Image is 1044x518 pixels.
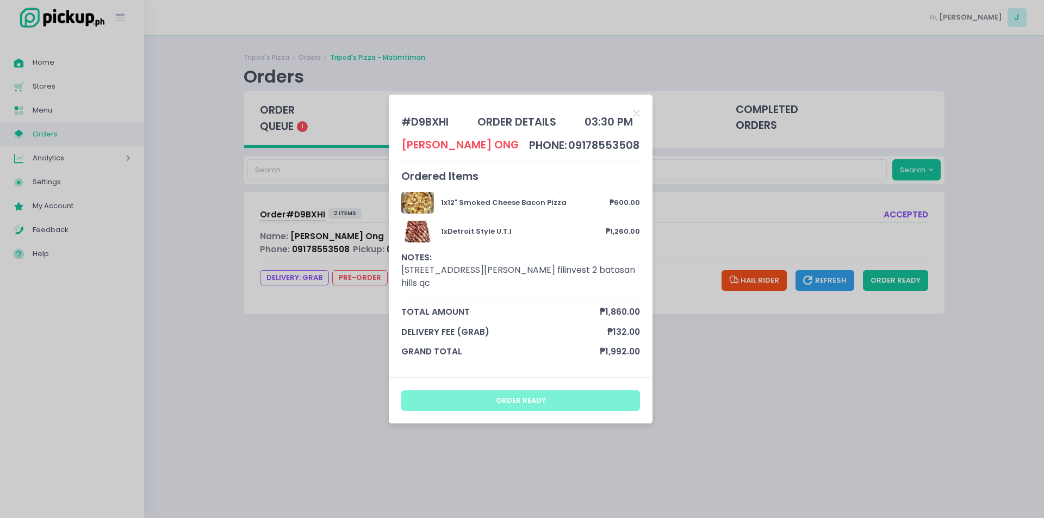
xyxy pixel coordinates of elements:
div: [PERSON_NAME] Ong [401,137,519,153]
div: order details [477,114,556,130]
span: ₱132.00 [607,326,640,338]
button: Close [633,107,640,118]
span: 09178553508 [568,138,639,153]
span: ₱1,860.00 [600,305,640,318]
span: grand total [401,345,600,358]
td: phone: [529,137,568,154]
div: 03:30 PM [585,114,633,130]
span: ₱1,992.00 [600,345,640,358]
div: Ordered Items [401,168,641,184]
div: # D9BXHI [401,114,449,130]
button: order ready [401,390,641,411]
span: total amount [401,305,600,318]
span: delivery fee (grab) [401,326,608,338]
